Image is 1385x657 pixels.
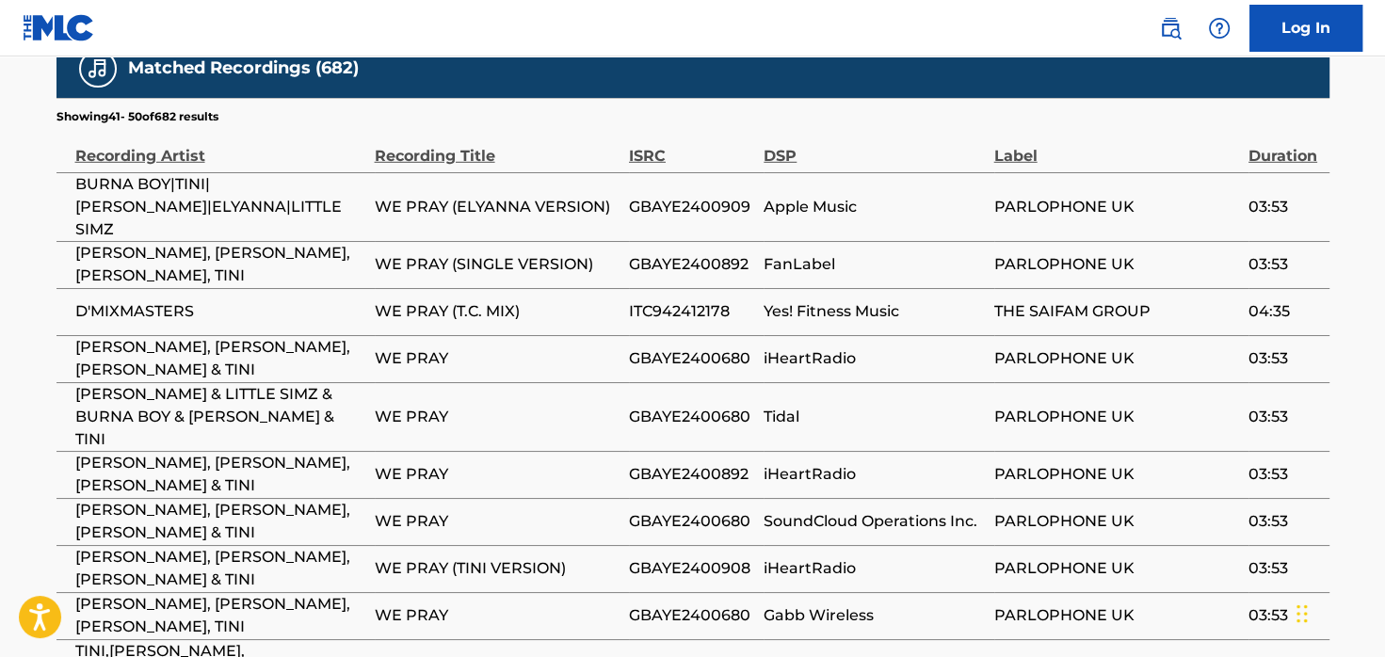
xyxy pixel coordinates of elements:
[1248,604,1320,627] span: 03:53
[75,452,365,497] span: [PERSON_NAME], [PERSON_NAME], [PERSON_NAME] & TINI
[629,125,754,168] div: ISRC
[994,253,1239,276] span: PARLOPHONE UK
[629,347,754,370] span: GBAYE2400680
[1200,9,1238,47] div: Help
[994,196,1239,218] span: PARLOPHONE UK
[629,604,754,627] span: GBAYE2400680
[75,499,365,544] span: [PERSON_NAME], [PERSON_NAME], [PERSON_NAME] & TINI
[375,125,620,168] div: Recording Title
[375,300,620,323] span: WE PRAY (T.C. MIX)
[375,604,620,627] span: WE PRAY
[994,557,1239,580] span: PARLOPHONE UK
[1208,17,1231,40] img: help
[1248,406,1320,428] span: 03:53
[375,463,620,486] span: WE PRAY
[1249,5,1362,52] a: Log In
[764,347,984,370] span: iHeartRadio
[56,108,218,125] p: Showing 41 - 50 of 682 results
[1248,463,1320,486] span: 03:53
[128,57,359,79] h5: Matched Recordings (682)
[375,196,620,218] span: WE PRAY (ELYANNA VERSION)
[87,57,109,80] img: Matched Recordings
[23,14,95,41] img: MLC Logo
[764,406,984,428] span: Tidal
[375,347,620,370] span: WE PRAY
[1159,17,1182,40] img: search
[375,510,620,533] span: WE PRAY
[764,253,984,276] span: FanLabel
[764,604,984,627] span: Gabb Wireless
[629,196,754,218] span: GBAYE2400909
[994,406,1239,428] span: PARLOPHONE UK
[1248,125,1320,168] div: Duration
[75,300,365,323] span: D'MIXMASTERS
[764,510,984,533] span: SoundCloud Operations Inc.
[75,546,365,591] span: [PERSON_NAME], [PERSON_NAME], [PERSON_NAME] & TINI
[994,347,1239,370] span: PARLOPHONE UK
[994,510,1239,533] span: PARLOPHONE UK
[764,463,984,486] span: iHeartRadio
[629,557,754,580] span: GBAYE2400908
[764,125,984,168] div: DSP
[994,463,1239,486] span: PARLOPHONE UK
[75,173,365,241] span: BURNA BOY|TINI|[PERSON_NAME]|ELYANNA|LITTLE SIMZ
[764,557,984,580] span: iHeartRadio
[629,510,754,533] span: GBAYE2400680
[1296,585,1308,642] div: Drag
[1248,196,1320,218] span: 03:53
[629,406,754,428] span: GBAYE2400680
[375,406,620,428] span: WE PRAY
[994,300,1239,323] span: THE SAIFAM GROUP
[994,604,1239,627] span: PARLOPHONE UK
[1291,567,1385,657] iframe: Chat Widget
[1248,557,1320,580] span: 03:53
[629,300,754,323] span: ITC942412178
[1248,510,1320,533] span: 03:53
[75,125,365,168] div: Recording Artist
[1248,347,1320,370] span: 03:53
[75,336,365,381] span: [PERSON_NAME], [PERSON_NAME], [PERSON_NAME] & TINI
[1151,9,1189,47] a: Public Search
[629,253,754,276] span: GBAYE2400892
[75,383,365,451] span: [PERSON_NAME] & LITTLE SIMZ & BURNA BOY & [PERSON_NAME] & TINI
[1248,300,1320,323] span: 04:35
[629,463,754,486] span: GBAYE2400892
[375,253,620,276] span: WE PRAY (SINGLE VERSION)
[764,300,984,323] span: Yes! Fitness Music
[75,242,365,287] span: [PERSON_NAME], [PERSON_NAME], [PERSON_NAME], TINI
[994,125,1239,168] div: Label
[375,557,620,580] span: WE PRAY (TINI VERSION)
[75,593,365,638] span: [PERSON_NAME], [PERSON_NAME], [PERSON_NAME], TINI
[764,196,984,218] span: Apple Music
[1248,253,1320,276] span: 03:53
